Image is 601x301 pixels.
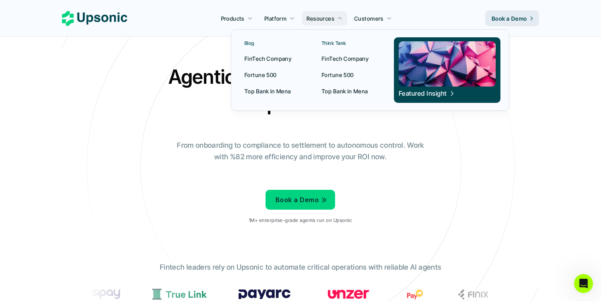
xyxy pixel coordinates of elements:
p: Fintech leaders rely on Upsonic to automate critical operations with reliable AI agents [160,262,441,273]
iframe: Intercom live chat [574,274,593,293]
p: Featured Insight [399,89,447,98]
a: Book a Demo [485,10,539,26]
p: Resources [306,14,334,23]
p: From onboarding to compliance to settlement to autonomous control. Work with %82 more efficiency ... [171,140,430,163]
p: Platform [264,14,287,23]
p: Products [221,14,244,23]
a: Products [216,11,258,25]
p: Fortune 500 [322,71,354,79]
a: Book a Demo [266,190,335,210]
p: Fortune 500 [244,71,277,79]
a: FinTech Company [240,51,307,66]
a: Top Bank in Mena [240,84,307,98]
h2: Agentic AI Platform for FinTech Operations [161,64,440,117]
p: FinTech Company [244,54,291,63]
p: FinTech Company [322,54,368,63]
p: Think Tank [322,41,346,46]
p: Book a Demo [492,14,527,23]
p: 1M+ enterprise-grade agents run on Upsonic [249,218,352,223]
p: Book a Demo [275,194,319,206]
p: Top Bank in Mena [244,87,291,95]
p: Top Bank in Mena [322,87,368,95]
p: Blog [244,41,254,46]
a: Top Bank in Mena [317,84,384,98]
span: Featured Insight [399,89,455,98]
a: Fortune 500 [240,68,307,82]
a: FinTech Company [317,51,384,66]
a: Featured Insight [394,37,500,103]
p: Customers [354,14,384,23]
a: Fortune 500 [317,68,384,82]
